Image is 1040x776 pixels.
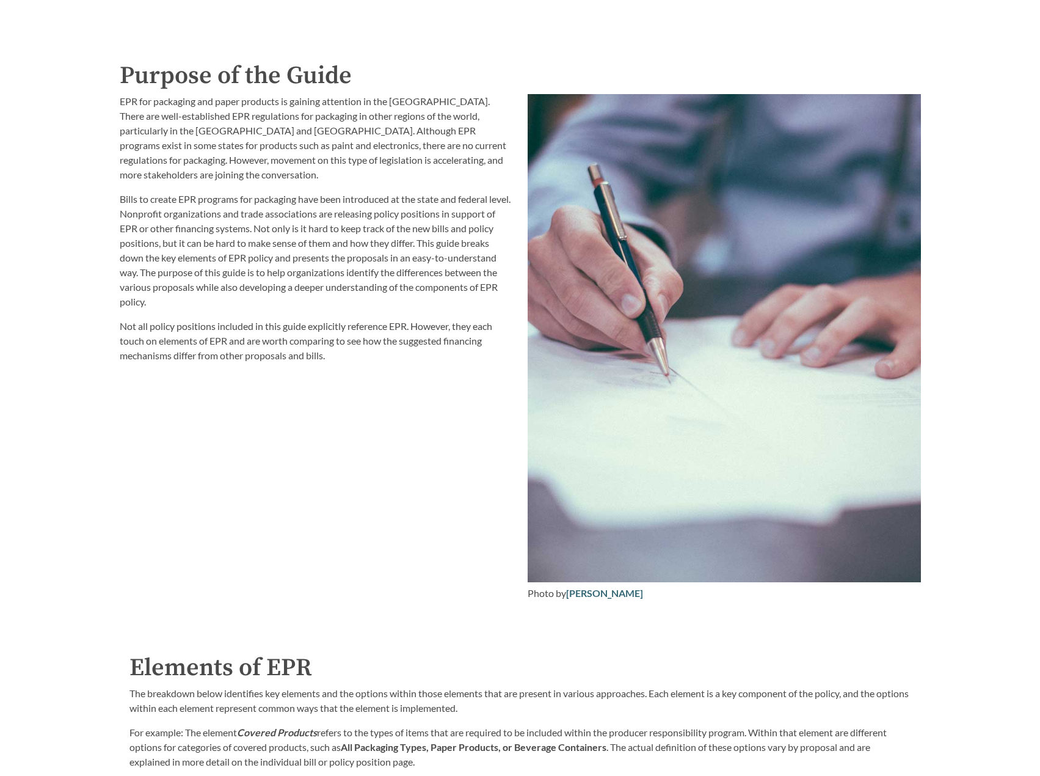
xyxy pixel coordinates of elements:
[120,94,513,182] p: EPR for packaging and paper products is gaining attention in the [GEOGRAPHIC_DATA]. There are wel...
[129,725,911,769] p: For example: The element refers to the types of items that are required to be included within the...
[341,741,606,753] strong: All Packaging Types, Paper Products, or Beverage Containers
[566,587,643,599] a: [PERSON_NAME]
[120,319,513,363] p: Not all policy positions included in this guide explicitly reference EPR. However, they each touc...
[528,94,921,582] img: man writing on paper
[129,686,911,716] p: The breakdown below identifies key elements and the options within those elements that are presen...
[120,57,921,94] h2: Purpose of the Guide
[237,727,317,738] strong: Covered Products
[129,650,911,686] h2: Elements of EPR
[120,192,513,309] p: Bills to create EPR programs for packaging have been introduced at the state and federal level. N...
[528,586,921,601] div: Photo by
